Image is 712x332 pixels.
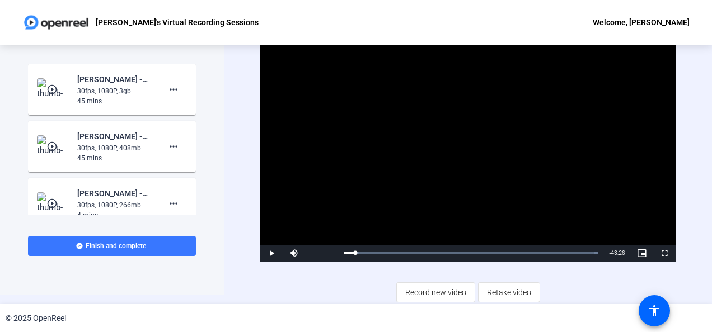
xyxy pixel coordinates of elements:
div: 30fps, 1080P, 408mb [77,143,152,153]
img: thumb-nail [37,78,70,101]
mat-icon: play_circle_outline [46,84,60,95]
button: Mute [283,245,305,262]
div: Progress Bar [344,252,598,254]
div: 30fps, 1080P, 266mb [77,200,152,210]
mat-icon: more_horiz [167,83,180,96]
div: 45 mins [77,153,152,163]
mat-icon: play_circle_outline [46,141,60,152]
div: Welcome, [PERSON_NAME] [593,16,690,29]
button: Retake video [478,282,540,302]
mat-icon: more_horiz [167,197,180,210]
img: OpenReel logo [22,11,90,34]
button: Finish and complete [28,236,196,256]
mat-icon: more_horiz [167,140,180,153]
span: - [609,250,611,256]
span: Finish and complete [86,241,146,250]
button: Picture-in-Picture [631,245,653,262]
span: 43:26 [611,250,625,256]
div: 4 mins [77,210,152,220]
button: Play [260,245,283,262]
div: 30fps, 1080P, 3gb [77,86,152,96]
div: [PERSON_NAME] -ANPL6330-[PERSON_NAME]-s Virtual Recording Sessions-1759893575781-webcam [77,73,152,86]
div: Video Player [260,29,675,262]
mat-icon: accessibility [648,304,661,317]
img: thumb-nail [37,135,70,158]
mat-icon: play_circle_outline [46,198,60,209]
div: [PERSON_NAME] -ANPL6330-[PERSON_NAME]-s Virtual Recording Sessions-1759893194008-webcam [77,187,152,200]
div: © 2025 OpenReel [6,312,66,324]
div: [PERSON_NAME] -ANPL6330-[PERSON_NAME]-s Virtual Recording Sessions-1759893575781-screen [77,130,152,143]
img: thumb-nail [37,192,70,215]
div: 45 mins [77,96,152,106]
span: Record new video [405,282,466,303]
span: Retake video [487,282,531,303]
p: [PERSON_NAME]'s Virtual Recording Sessions [96,16,259,29]
button: Record new video [396,282,475,302]
button: Fullscreen [653,245,676,262]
